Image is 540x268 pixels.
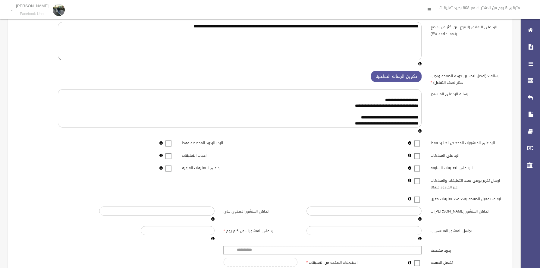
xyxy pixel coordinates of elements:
[302,258,385,266] label: استهلاك الصفحه من التعليقات
[426,258,509,266] label: تفعيل الصفحه
[426,175,509,191] label: ارسال تقرير يومى بعدد التعليقات والمحادثات غير المردود عليها
[16,12,49,16] small: Facebook User
[219,207,302,215] label: تجاهل المنشور المحتوى على
[177,150,260,159] label: اعجاب التعليقات
[177,138,260,147] label: الرد بالردود المخصصه فقط
[426,246,509,254] label: ردود مخصصه
[426,207,509,215] label: تجاهل المنشور [PERSON_NAME] ب
[426,22,509,37] label: الرد على التعليق (للتنوع بين اكثر من رد ضع بينهما علامه #*#)
[16,4,49,8] p: [PERSON_NAME]
[426,150,509,159] label: الرد على المحادثات
[426,194,509,202] label: ايقاف تفعيل الصفحه بعدد عدد تعليقات معين
[426,226,509,235] label: تجاهل المنشور المنتهى ب
[177,163,260,172] label: رد على التعليقات الفرعيه
[426,89,509,98] label: رساله الرد على الماسنجر
[371,71,422,82] button: تكوين الرساله التفاعليه
[426,138,509,147] label: الرد على المنشورات المخصص لها رد فقط
[219,226,302,235] label: رد على المنشورات من كام يوم
[426,71,509,86] label: رساله v (افضل لتحسين جوده الصفحه وتجنب حظر ضعف التفاعل)
[426,163,509,172] label: الرد على التعليقات السابقه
